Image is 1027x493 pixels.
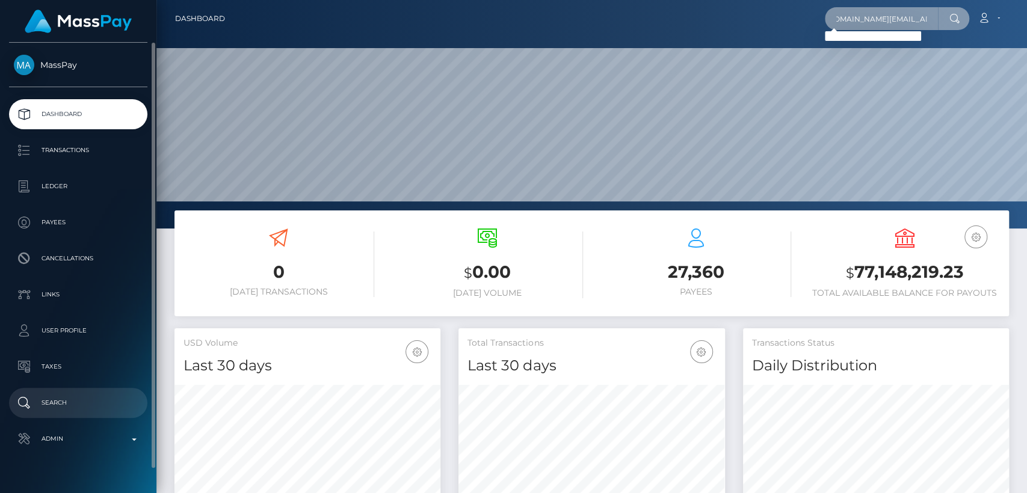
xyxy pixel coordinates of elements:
span: MassPay [9,60,147,70]
h3: 77,148,219.23 [809,260,1000,285]
h6: [DATE] Volume [392,288,583,298]
a: Payees [9,207,147,237]
a: User Profile [9,316,147,346]
a: Transactions [9,135,147,165]
a: Links [9,280,147,310]
img: MassPay [14,55,34,75]
h6: [DATE] Transactions [184,287,374,297]
a: Ledger [9,171,147,201]
a: Search [9,388,147,418]
small: $ [464,265,472,281]
p: User Profile [14,322,143,340]
p: Links [14,286,143,304]
h3: 0 [184,260,374,284]
h5: Total Transactions [467,337,715,349]
h3: 27,360 [601,260,792,284]
a: Dashboard [9,99,147,129]
h5: USD Volume [184,337,431,349]
p: Admin [14,430,143,448]
h4: Last 30 days [467,355,715,376]
input: Search... [825,7,938,30]
h4: Last 30 days [184,355,431,376]
a: Admin [9,424,147,454]
p: Payees [14,213,143,231]
p: Transactions [14,141,143,159]
small: $ [846,265,854,281]
h3: 0.00 [392,260,583,285]
p: Taxes [14,358,143,376]
p: Search [14,394,143,412]
a: Taxes [9,352,147,382]
h4: Daily Distribution [752,355,1000,376]
p: Cancellations [14,250,143,268]
h6: Total Available Balance for Payouts [809,288,1000,298]
a: Cancellations [9,243,147,274]
p: Dashboard [14,105,143,123]
img: MassPay Logo [25,10,132,33]
a: Dashboard [175,6,225,31]
p: Ledger [14,177,143,195]
h6: Payees [601,287,792,297]
h5: Transactions Status [752,337,1000,349]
